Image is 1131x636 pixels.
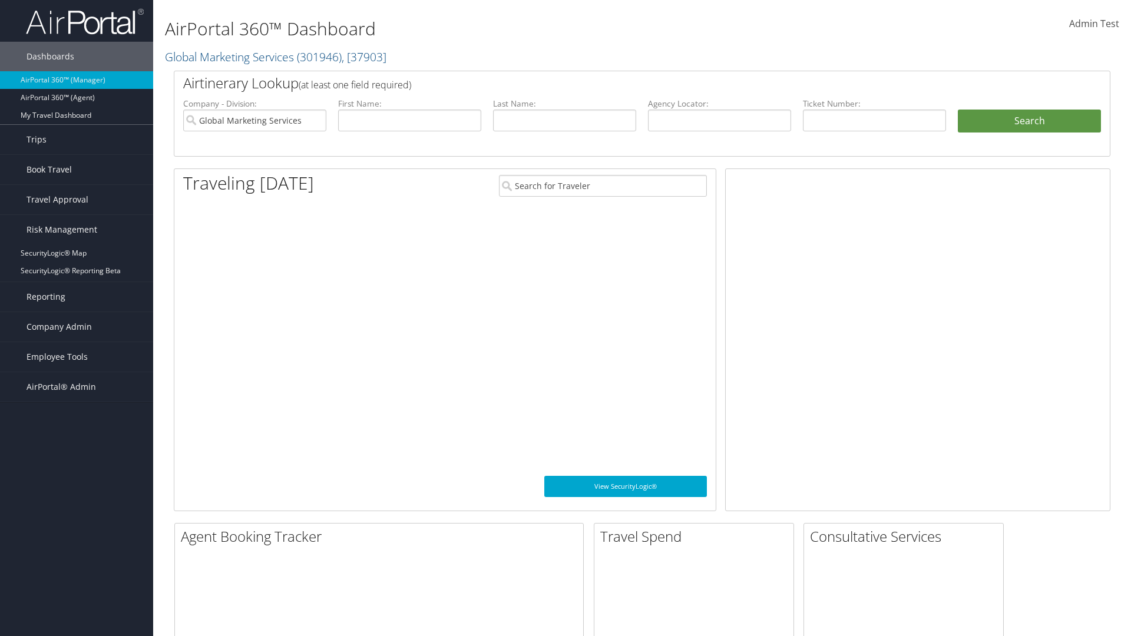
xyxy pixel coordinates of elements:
[600,526,793,546] h2: Travel Spend
[165,49,386,65] a: Global Marketing Services
[183,73,1023,93] h2: Airtinerary Lookup
[27,125,47,154] span: Trips
[27,185,88,214] span: Travel Approval
[183,171,314,196] h1: Traveling [DATE]
[26,8,144,35] img: airportal-logo.png
[1069,17,1119,30] span: Admin Test
[493,98,636,110] label: Last Name:
[27,282,65,312] span: Reporting
[1069,6,1119,42] a: Admin Test
[183,98,326,110] label: Company - Division:
[27,155,72,184] span: Book Travel
[181,526,583,546] h2: Agent Booking Tracker
[27,312,92,342] span: Company Admin
[338,98,481,110] label: First Name:
[342,49,386,65] span: , [ 37903 ]
[810,526,1003,546] h2: Consultative Services
[958,110,1101,133] button: Search
[297,49,342,65] span: ( 301946 )
[544,476,707,497] a: View SecurityLogic®
[165,16,801,41] h1: AirPortal 360™ Dashboard
[27,42,74,71] span: Dashboards
[27,372,96,402] span: AirPortal® Admin
[648,98,791,110] label: Agency Locator:
[299,78,411,91] span: (at least one field required)
[803,98,946,110] label: Ticket Number:
[499,175,707,197] input: Search for Traveler
[27,215,97,244] span: Risk Management
[27,342,88,372] span: Employee Tools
